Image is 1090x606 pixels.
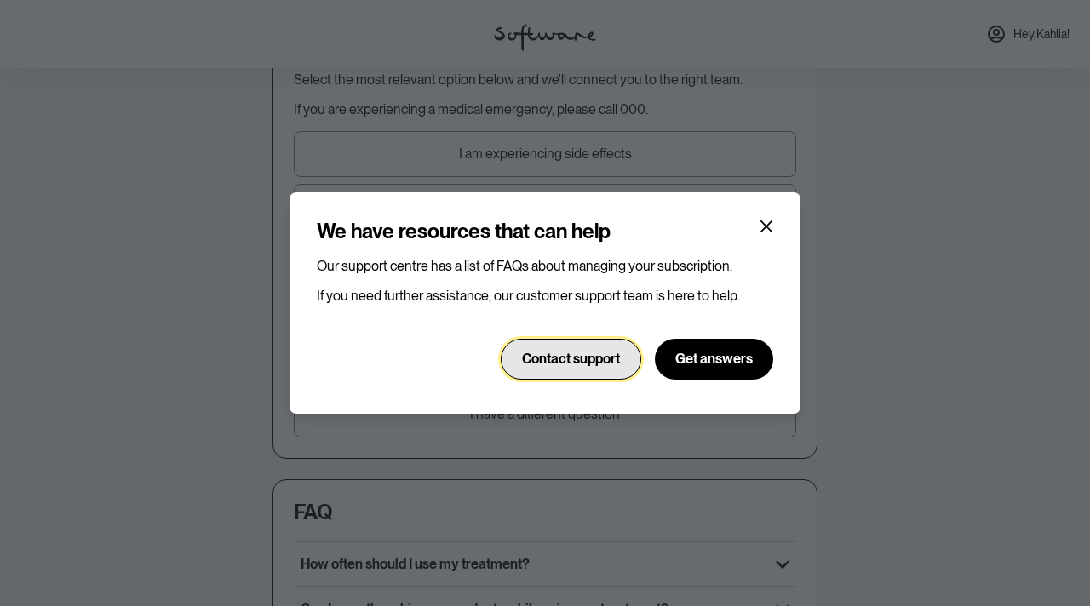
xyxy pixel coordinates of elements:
span: Get answers [675,351,753,367]
p: If you need further assistance, our customer support team is here to help. [317,288,773,304]
p: Our support centre has a list of FAQs about managing your subscription. [317,258,773,274]
span: Contact support [522,351,620,367]
button: Close [753,213,780,240]
button: Contact support [501,339,641,380]
button: Get answers [655,339,773,380]
h4: We have resources that can help [317,220,611,244]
